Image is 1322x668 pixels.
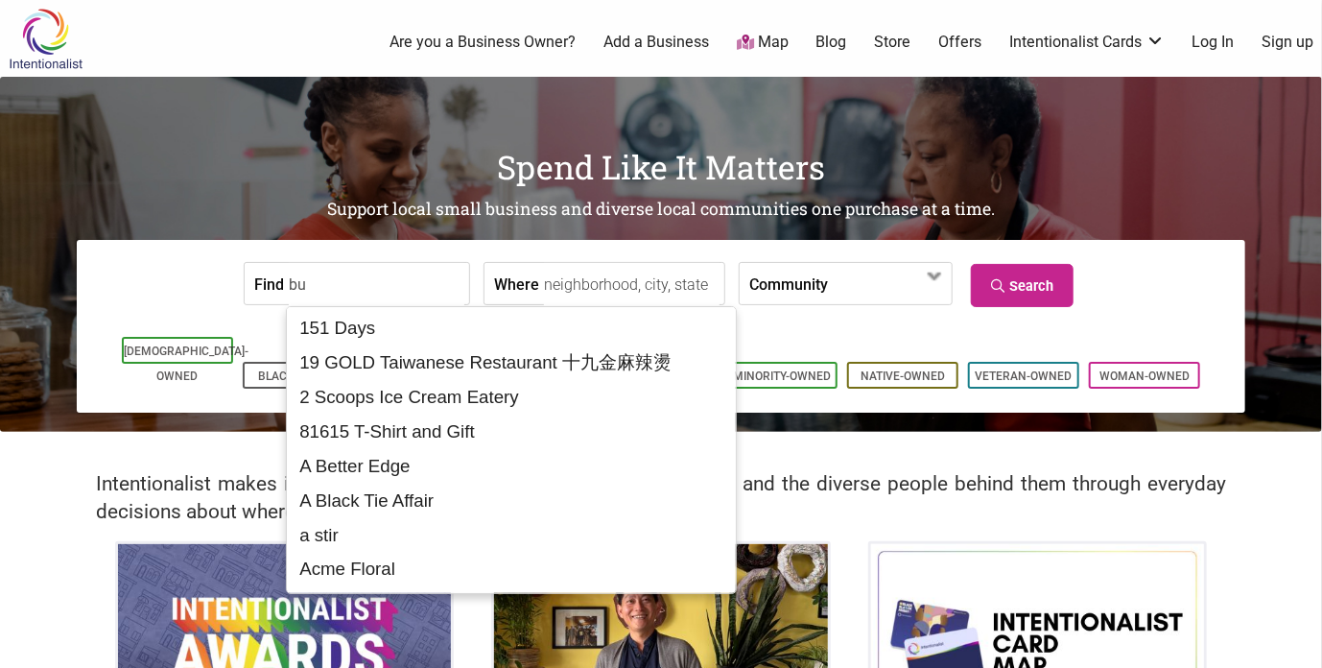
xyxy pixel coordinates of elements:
[938,32,981,53] a: Offers
[749,263,828,304] label: Community
[874,32,910,53] a: Store
[124,345,248,383] a: [DEMOGRAPHIC_DATA]-Owned
[1099,370,1190,383] a: Woman-Owned
[544,263,720,306] input: neighborhood, city, state
[494,263,539,304] label: Where
[293,449,730,484] div: A Better Edge
[861,370,945,383] a: Native-Owned
[293,484,730,518] div: A Black Tie Affair
[603,32,709,53] a: Add a Business
[293,380,730,415] div: 2 Scoops Ice Cream Eatery
[258,370,339,383] a: Black-Owned
[293,415,730,449] div: 81615 T-Shirt and Gift
[254,263,284,304] label: Find
[96,470,1226,526] h2: Intentionalist makes it easy to find and support local small businesses and the diverse people be...
[971,264,1074,307] a: Search
[293,552,730,586] div: Acme Floral
[289,263,464,306] input: a business, product, service
[737,32,789,54] a: Map
[390,32,576,53] a: Are you a Business Owner?
[293,586,730,621] div: Afro Deli - [GEOGRAPHIC_DATA]
[1009,32,1165,53] a: Intentionalist Cards
[293,346,730,380] div: 19 GOLD Taiwanese Restaurant 十九金麻辣燙
[1263,32,1314,53] a: Sign up
[293,311,730,346] div: 151 Days
[733,370,831,383] a: Minority-Owned
[1192,32,1235,53] a: Log In
[293,518,730,553] div: a stir
[816,32,847,53] a: Blog
[976,370,1073,383] a: Veteran-Owned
